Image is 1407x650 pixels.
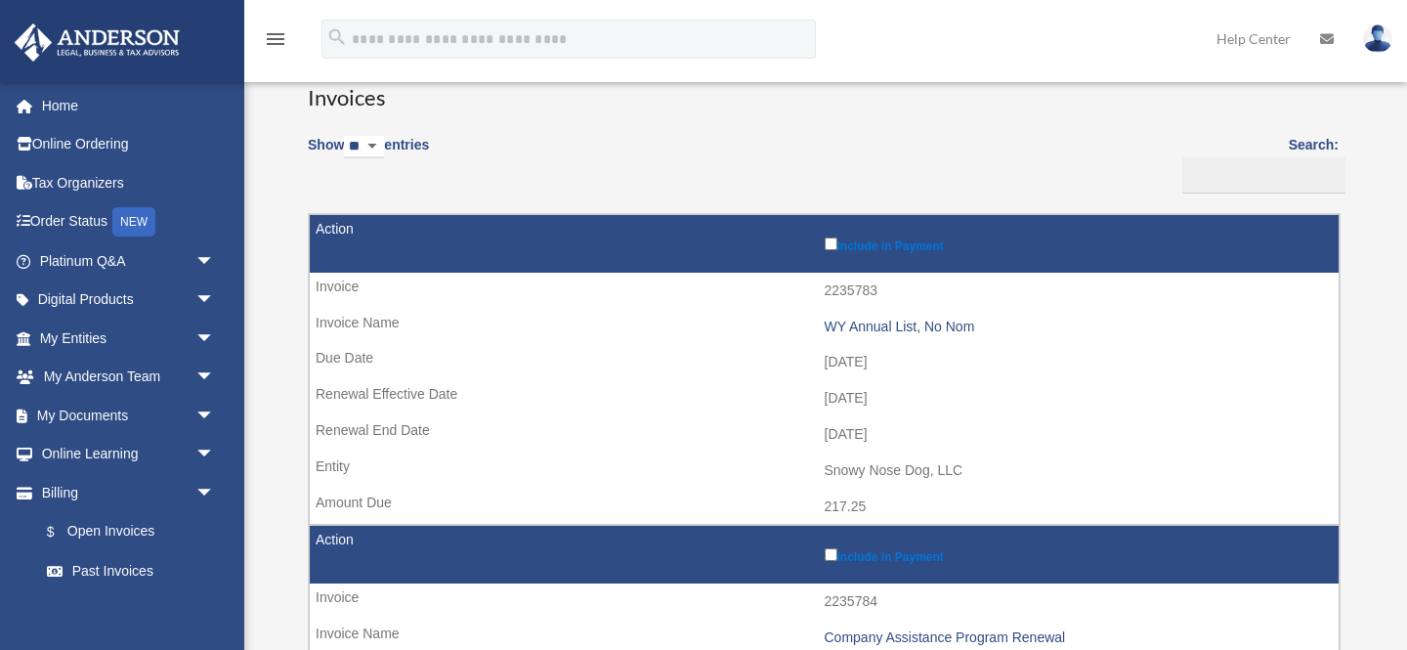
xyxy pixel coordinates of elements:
label: Include in Payment [825,544,1330,564]
span: arrow_drop_down [195,473,234,513]
span: arrow_drop_down [195,319,234,359]
div: NEW [112,207,155,237]
a: Online Ordering [14,125,244,164]
a: Home [14,86,244,125]
td: [DATE] [310,416,1339,454]
td: [DATE] [310,380,1339,417]
a: Past Invoices [27,551,234,590]
a: menu [264,34,287,51]
span: arrow_drop_down [195,396,234,436]
a: Platinum Q&Aarrow_drop_down [14,241,244,281]
td: 2235784 [310,584,1339,621]
span: arrow_drop_down [195,358,234,398]
i: menu [264,27,287,51]
a: My Entitiesarrow_drop_down [14,319,244,358]
td: 2235783 [310,273,1339,310]
h3: Invoices [308,65,1339,113]
td: Snowy Nose Dog, LLC [310,453,1339,490]
td: 217.25 [310,489,1339,526]
a: $Open Invoices [27,512,225,552]
div: WY Annual List, No Nom [825,319,1330,335]
input: Include in Payment [825,238,837,250]
a: Digital Productsarrow_drop_down [14,281,244,320]
label: Search: [1175,133,1339,194]
a: Online Learningarrow_drop_down [14,435,244,474]
a: My Documentsarrow_drop_down [14,396,244,435]
label: Include in Payment [825,234,1330,253]
td: [DATE] [310,344,1339,381]
span: $ [58,520,67,544]
div: Company Assistance Program Renewal [825,629,1330,646]
label: Show entries [308,133,429,178]
a: Billingarrow_drop_down [14,473,234,512]
a: Order StatusNEW [14,202,244,242]
i: search [326,26,348,48]
a: Tax Organizers [14,163,244,202]
img: User Pic [1363,24,1392,53]
input: Include in Payment [825,548,837,561]
select: Showentries [344,136,384,158]
span: arrow_drop_down [195,281,234,321]
span: arrow_drop_down [195,435,234,475]
span: arrow_drop_down [195,241,234,282]
img: Anderson Advisors Platinum Portal [9,23,186,62]
a: My Anderson Teamarrow_drop_down [14,358,244,397]
input: Search: [1182,157,1345,195]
